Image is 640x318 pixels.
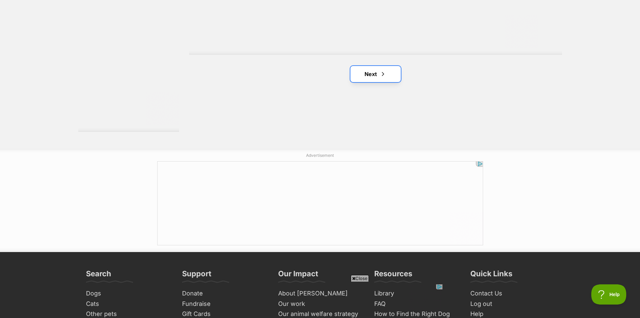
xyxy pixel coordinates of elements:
h3: Support [182,269,211,282]
span: Close [351,275,369,282]
h3: Resources [374,269,412,282]
a: Contact Us [468,288,557,299]
iframe: Advertisement [198,284,442,315]
nav: Pagination [189,66,562,82]
a: Fundraise [179,299,269,309]
iframe: Help Scout Beacon - Open [591,284,627,305]
a: Next page [350,66,401,82]
h3: Quick Links [470,269,512,282]
a: Donate [179,288,269,299]
h3: Search [86,269,111,282]
a: Cats [83,299,173,309]
iframe: Advertisement [157,161,483,245]
a: Log out [468,299,557,309]
a: Dogs [83,288,173,299]
h3: Our Impact [278,269,318,282]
